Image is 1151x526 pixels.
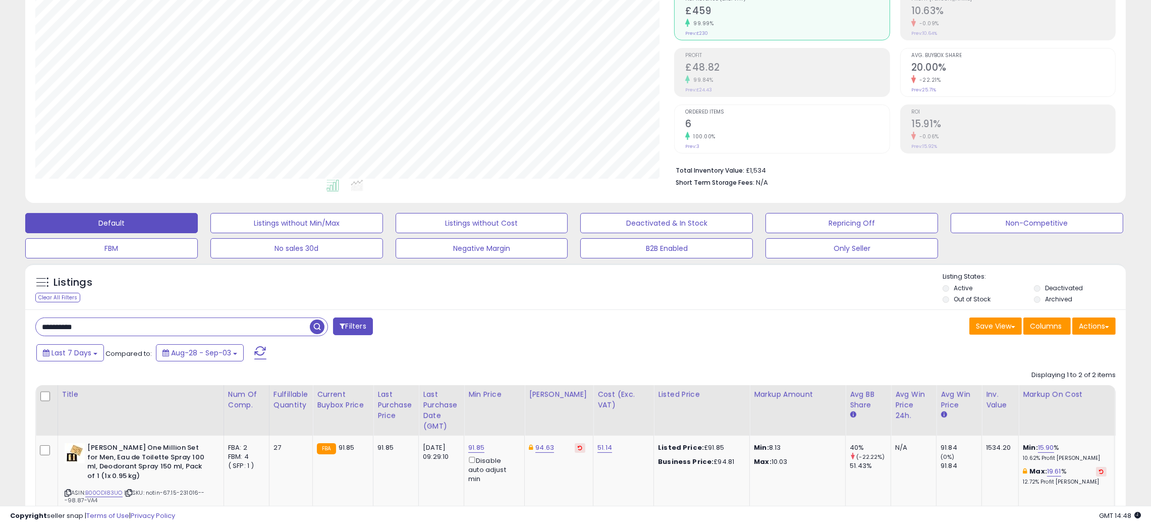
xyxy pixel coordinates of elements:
b: Max: [1029,466,1047,476]
small: -22.21% [916,76,941,84]
small: -0.06% [916,133,939,140]
div: Current Buybox Price [317,389,369,410]
span: Ordered Items [685,110,889,115]
div: 91.84 [941,443,981,452]
div: Fulfillable Quantity [273,389,308,410]
a: Terms of Use [86,511,129,520]
small: 100.00% [690,133,716,140]
div: £91.85 [658,443,742,452]
small: 99.99% [690,20,714,27]
button: Last 7 Days [36,344,104,361]
a: B00ODI83UO [85,489,123,497]
span: Aug-28 - Sep-03 [171,348,231,358]
div: Avg Win Price [941,389,977,410]
button: Non-Competitive [951,213,1123,233]
button: FBM [25,238,198,258]
button: Only Seller [765,238,938,258]
button: Repricing Off [765,213,938,233]
div: Last Purchase Date (GMT) [423,389,460,432]
label: Active [954,284,972,292]
strong: Copyright [10,511,47,520]
span: ROI [911,110,1115,115]
small: Prev: £230 [685,30,708,36]
b: Listed Price: [658,443,704,452]
b: [PERSON_NAME] One Million Set for Men, Eau de Toilette Spray 100 ml, Deodorant Spray 150 ml, Pack... [87,443,210,483]
small: 99.84% [690,76,713,84]
div: FBM: 4 [228,452,261,461]
div: ( SFP: 1 ) [228,461,261,470]
div: Displaying 1 to 2 of 2 items [1031,371,1116,380]
span: N/A [756,178,768,187]
div: Markup Amount [754,389,841,400]
span: Compared to: [105,349,152,358]
small: -0.09% [916,20,939,27]
button: Listings without Cost [396,213,568,233]
div: Disable auto adjust min [468,455,517,484]
button: Save View [969,318,1022,335]
button: Actions [1072,318,1116,335]
div: 51.43% [850,461,891,470]
p: 12.72% Profit [PERSON_NAME] [1023,479,1107,486]
li: £1,534 [676,164,1108,176]
div: 40% [850,443,891,452]
button: Columns [1023,318,1071,335]
h5: Listings [53,276,92,290]
div: 91.85 [377,443,411,452]
a: Privacy Policy [131,511,175,520]
p: 10.62% Profit [PERSON_NAME] [1023,455,1107,462]
button: Aug-28 - Sep-03 [156,344,244,361]
div: Inv. value [986,389,1014,410]
th: The percentage added to the cost of goods (COGS) that forms the calculator for Min & Max prices. [1019,385,1115,436]
a: 19.61 [1047,466,1061,477]
a: 15.90 [1038,443,1054,453]
strong: Min: [754,443,769,452]
a: 51.14 [597,443,612,453]
label: Out of Stock [954,295,991,303]
div: Markup on Cost [1023,389,1110,400]
p: Listing States: [943,272,1126,282]
h2: 6 [685,118,889,132]
h2: 10.63% [911,5,1115,19]
div: Clear All Filters [35,293,80,302]
strong: Max: [754,457,772,466]
div: 27 [273,443,305,452]
div: 91.84 [941,461,981,470]
small: Avg Win Price. [941,410,947,419]
label: Archived [1045,295,1072,303]
b: Short Term Storage Fees: [676,178,754,187]
span: 91.85 [339,443,355,452]
div: N/A [895,443,928,452]
small: Avg BB Share. [850,410,856,419]
button: Default [25,213,198,233]
label: Deactivated [1045,284,1083,292]
div: % [1023,467,1107,486]
span: Avg. Buybox Share [911,53,1115,59]
button: Filters [333,318,372,335]
button: Negative Margin [396,238,568,258]
div: Listed Price [658,389,745,400]
p: 10.03 [754,457,838,466]
small: FBA [317,443,336,454]
button: B2B Enabled [580,238,753,258]
button: Listings without Min/Max [210,213,383,233]
h2: 15.91% [911,118,1115,132]
button: Deactivated & In Stock [580,213,753,233]
small: (0%) [941,453,955,461]
span: 2025-09-11 14:48 GMT [1099,511,1141,520]
div: seller snap | | [10,511,175,521]
span: | SKU: notin-67.15-231016---98.87-VA4 [65,489,205,504]
span: Profit [685,53,889,59]
small: Prev: £24.43 [685,87,712,93]
b: Total Inventory Value: [676,166,744,175]
img: 41ZgCCpxQML._SL40_.jpg [65,443,85,463]
div: Title [62,389,220,400]
div: Cost (Exc. VAT) [597,389,649,410]
small: (-22.22%) [856,453,885,461]
div: Min Price [468,389,520,400]
div: Last Purchase Price [377,389,414,421]
span: Columns [1030,321,1062,331]
div: [PERSON_NAME] [529,389,589,400]
div: [DATE] 09:29:10 [423,443,456,461]
div: 1534.20 [986,443,1011,452]
button: No sales 30d [210,238,383,258]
